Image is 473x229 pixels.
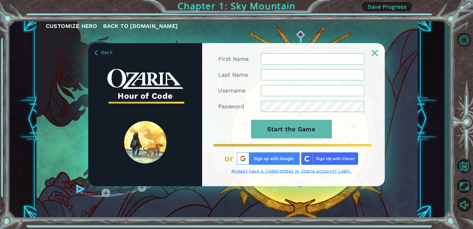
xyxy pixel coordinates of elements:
img: whiteOzariaWordmark.png [107,69,183,89]
img: clever_sso_button@2x.png [301,152,358,165]
img: BackArrow_Dusk.png [95,50,98,55]
span: Back [101,49,113,55]
label: Password [218,103,244,110]
img: SpiritLandReveal.png [124,121,167,164]
img: ExitButton_Dusk.png [372,50,378,56]
label: First Name [218,55,249,63]
span: or [224,154,234,164]
h3: Hour of Code [107,89,183,103]
button: Start the Game [251,120,332,138]
label: Username [218,87,246,94]
a: Already have a CodeCombat or Ozaria account? Login. [218,168,364,174]
label: Last Name [218,71,248,79]
img: Google%20Sign%20Up.png [237,152,300,165]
